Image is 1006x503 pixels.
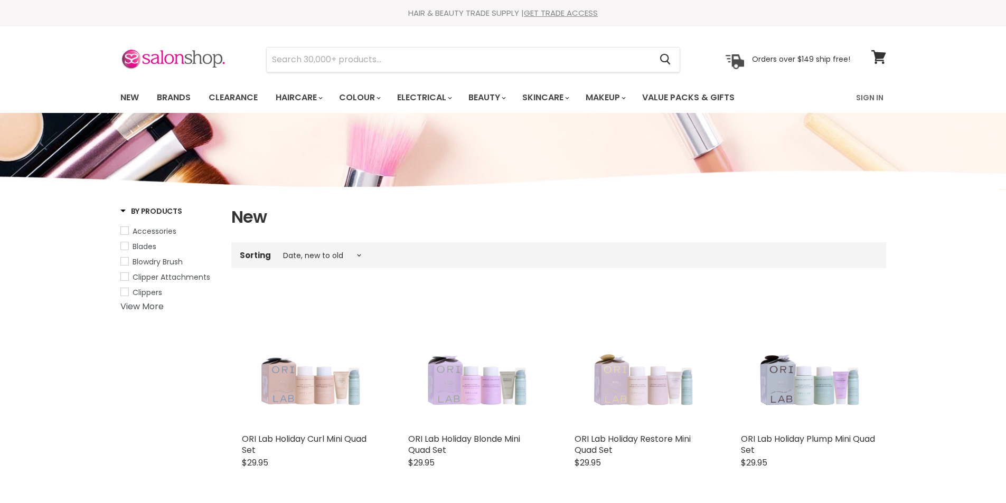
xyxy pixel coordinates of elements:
[133,257,183,267] span: Blowdry Brush
[514,87,576,109] a: Skincare
[242,293,377,428] a: ORI Lab Holiday Curl Mini Quad Set
[578,87,632,109] a: Makeup
[120,241,218,252] a: Blades
[149,87,199,109] a: Brands
[240,251,271,260] label: Sorting
[408,433,520,456] a: ORI Lab Holiday Blonde Mini Quad Set
[752,54,850,64] p: Orders over $149 ship free!
[634,87,742,109] a: Value Packs & Gifts
[850,87,890,109] a: Sign In
[120,300,164,312] a: View More
[107,8,899,18] div: HAIR & BEAUTY TRADE SUPPLY |
[268,87,329,109] a: Haircare
[460,87,512,109] a: Beauty
[267,48,652,72] input: Search
[133,272,210,282] span: Clipper Attachments
[201,87,266,109] a: Clearance
[107,82,899,113] nav: Main
[133,287,162,298] span: Clippers
[741,293,876,428] a: ORI Lab Holiday Plump Mini Quad Set
[331,87,387,109] a: Colour
[120,206,182,216] h3: By Products
[133,226,176,236] span: Accessories
[741,433,875,456] a: ORI Lab Holiday Plump Mini Quad Set
[588,293,695,428] img: ORI Lab Holiday Restore Mini Quad Set
[120,271,218,283] a: Clipper Attachments
[120,225,218,237] a: Accessories
[421,293,529,428] img: ORI Lab Holiday Blonde Mini Quad Set
[652,48,680,72] button: Search
[741,457,767,469] span: $29.95
[120,287,218,298] a: Clippers
[408,293,543,428] a: ORI Lab Holiday Blonde Mini Quad Set
[266,47,680,72] form: Product
[389,87,458,109] a: Electrical
[575,293,709,428] a: ORI Lab Holiday Restore Mini Quad Set
[112,82,796,113] ul: Main menu
[575,457,601,469] span: $29.95
[231,206,886,228] h1: New
[524,7,598,18] a: GET TRADE ACCESS
[255,293,363,428] img: ORI Lab Holiday Curl Mini Quad Set
[120,256,218,268] a: Blowdry Brush
[754,293,862,428] img: ORI Lab Holiday Plump Mini Quad Set
[242,457,268,469] span: $29.95
[242,433,366,456] a: ORI Lab Holiday Curl Mini Quad Set
[575,433,691,456] a: ORI Lab Holiday Restore Mini Quad Set
[112,87,147,109] a: New
[408,457,435,469] span: $29.95
[133,241,156,252] span: Blades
